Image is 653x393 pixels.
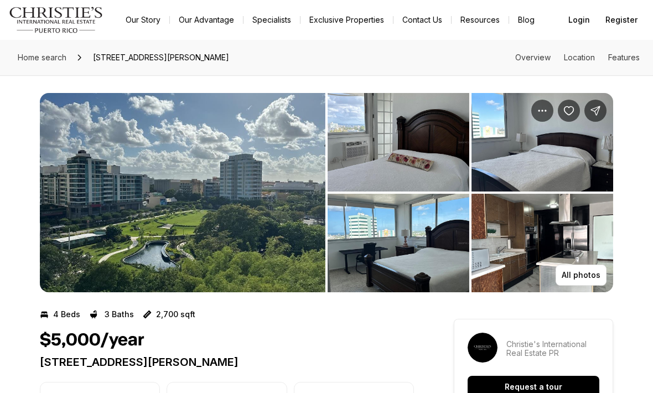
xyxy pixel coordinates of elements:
button: Contact Us [393,12,451,28]
button: View image gallery [471,194,613,292]
p: [STREET_ADDRESS][PERSON_NAME] [40,355,414,369]
span: [STREET_ADDRESS][PERSON_NAME] [89,49,234,66]
a: Resources [452,12,509,28]
span: Home search [18,53,66,62]
li: 1 of 3 [40,93,325,292]
img: logo [9,7,103,33]
button: Property options [531,100,553,122]
a: Blog [509,12,543,28]
button: Share Property: 256 ROSARIO #PH 3 [584,100,607,122]
a: Specialists [243,12,300,28]
button: View image gallery [471,93,613,192]
span: Login [568,15,590,24]
button: View image gallery [328,93,469,192]
h1: $5,000/year [40,330,144,351]
p: 3 Baths [105,310,134,319]
p: All photos [562,271,600,280]
a: Skip to: Overview [515,53,551,62]
span: Register [605,15,638,24]
button: All photos [556,265,607,286]
div: Listing Photos [40,93,613,292]
a: Exclusive Properties [300,12,393,28]
a: Our Advantage [170,12,243,28]
p: 2,700 sqft [156,310,195,319]
p: Christie's International Real Estate PR [506,340,599,358]
a: Home search [13,49,71,66]
button: View image gallery [40,93,325,292]
nav: Page section menu [515,53,640,62]
a: Our Story [117,12,169,28]
button: Login [562,9,597,31]
a: Skip to: Features [608,53,640,62]
button: View image gallery [328,194,469,292]
button: Save Property: 256 ROSARIO #PH 3 [558,100,580,122]
a: Skip to: Location [564,53,595,62]
button: Register [599,9,644,31]
p: Request a tour [505,382,562,391]
p: 4 Beds [53,310,80,319]
li: 2 of 3 [328,93,613,292]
